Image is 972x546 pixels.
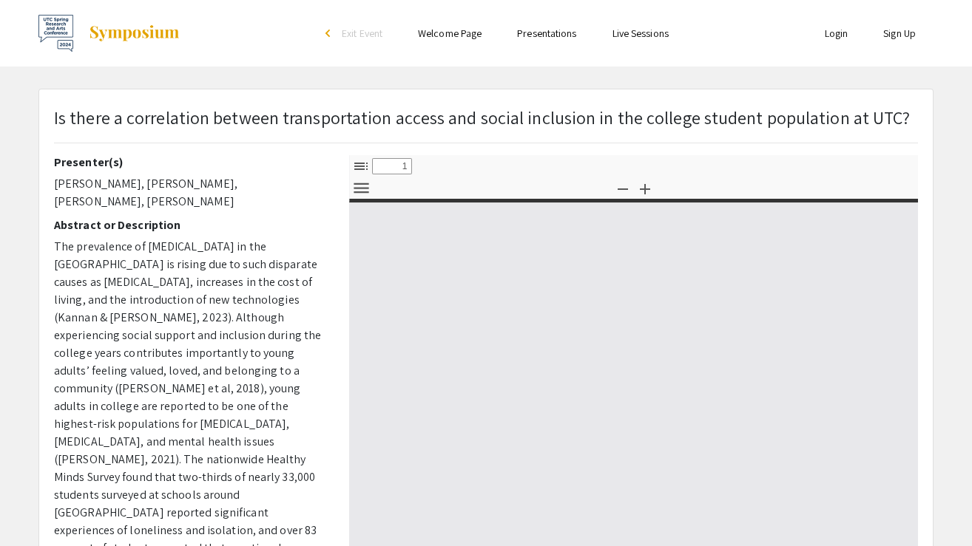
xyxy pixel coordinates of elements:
a: Login [825,27,848,40]
span: Exit Event [342,27,382,40]
p: [PERSON_NAME], [PERSON_NAME], [PERSON_NAME], [PERSON_NAME] [54,175,327,211]
button: Toggle Sidebar [348,155,374,177]
img: Symposium by ForagerOne [88,24,180,42]
button: Zoom Out [610,177,635,199]
h2: Abstract or Description [54,218,327,232]
iframe: Chat [909,480,961,535]
a: Welcome Page [418,27,482,40]
span: Is there a correlation between transportation access and social inclusion in the college student ... [54,106,911,129]
h2: Presenter(s) [54,155,327,169]
img: UTC Spring Research and Arts Conference 2024 [38,15,73,52]
button: Tools [348,177,374,199]
a: Sign Up [883,27,916,40]
a: UTC Spring Research and Arts Conference 2024 [38,15,180,52]
button: Zoom In [632,177,658,199]
div: arrow_back_ios [325,29,334,38]
a: Live Sessions [612,27,669,40]
input: Page [372,158,412,174]
a: Presentations [517,27,576,40]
